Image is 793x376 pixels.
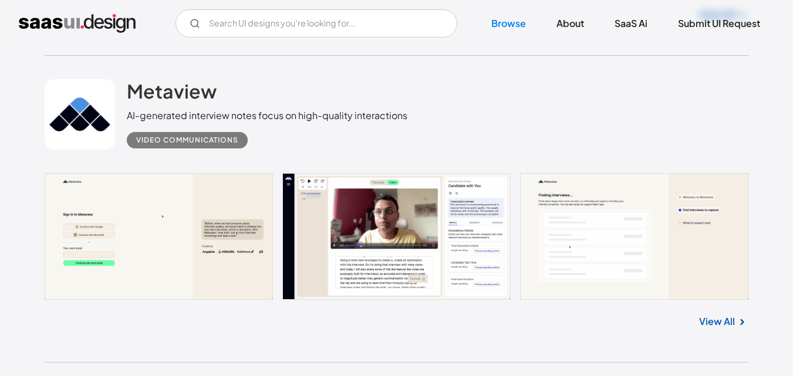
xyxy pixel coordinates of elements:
[127,79,217,109] a: Metaview
[176,9,457,38] input: Search UI designs you're looking for...
[664,11,774,36] a: Submit UI Request
[477,11,540,36] a: Browse
[19,14,136,33] a: home
[542,11,598,36] a: About
[127,79,217,103] h2: Metaview
[136,133,238,147] div: Video Communications
[600,11,662,36] a: SaaS Ai
[699,314,735,328] a: View All
[127,109,407,123] div: AI-generated interview notes focus on high-quality interactions
[176,9,457,38] form: Email Form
